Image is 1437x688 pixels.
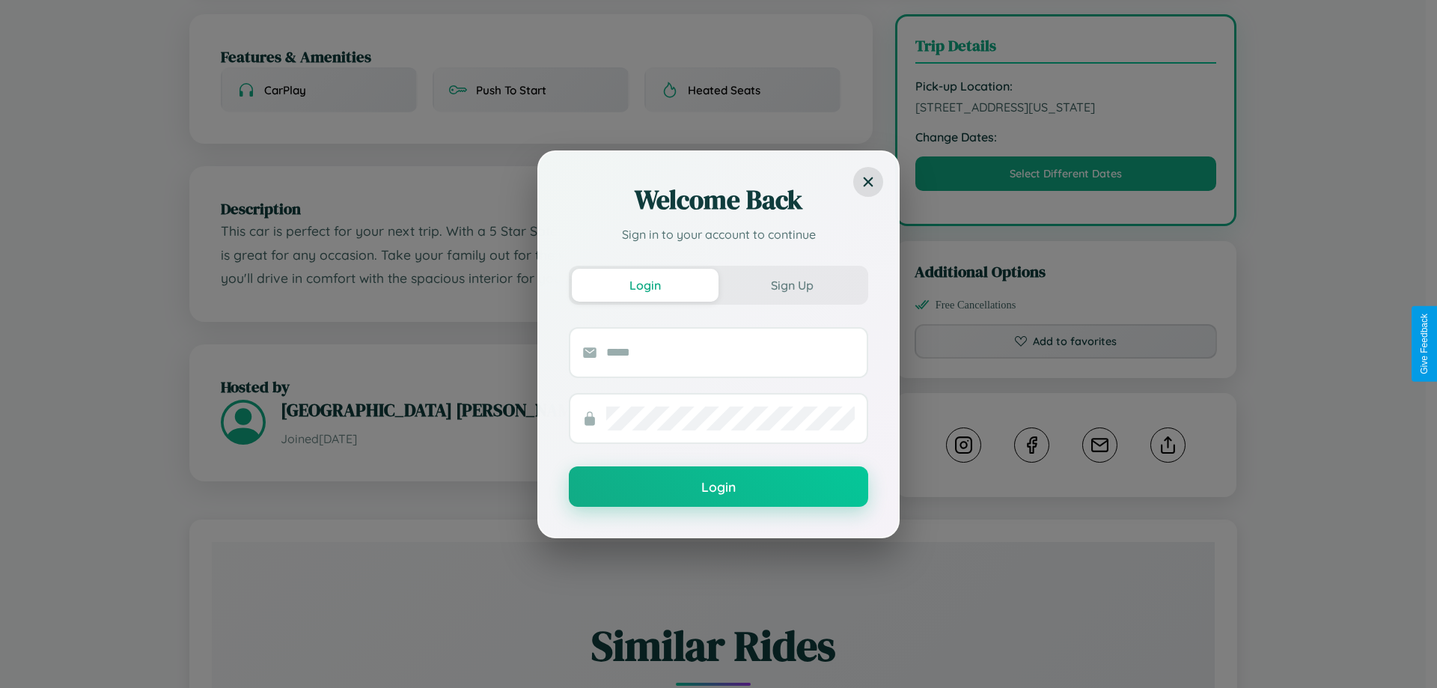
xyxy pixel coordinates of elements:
p: Sign in to your account to continue [569,225,868,243]
button: Login [569,466,868,507]
h2: Welcome Back [569,182,868,218]
div: Give Feedback [1419,314,1430,374]
button: Login [572,269,718,302]
button: Sign Up [718,269,865,302]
